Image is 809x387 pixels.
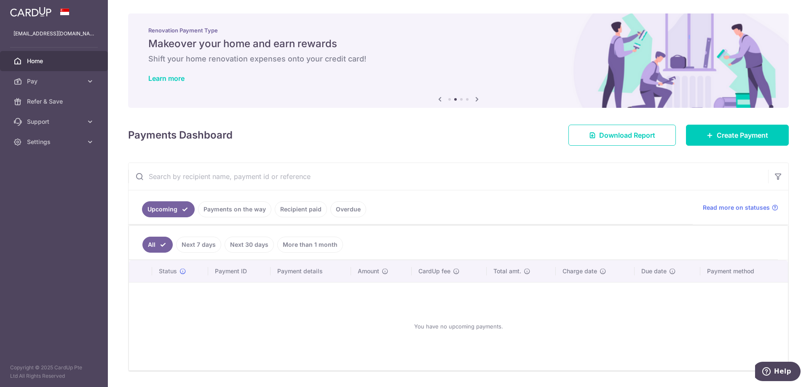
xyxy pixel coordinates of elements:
[641,267,667,275] span: Due date
[717,130,768,140] span: Create Payment
[142,201,195,217] a: Upcoming
[176,237,221,253] a: Next 7 days
[128,128,233,143] h4: Payments Dashboard
[148,74,185,83] a: Learn more
[703,203,770,212] span: Read more on statuses
[755,362,801,383] iframe: Opens a widget where you can find more information
[13,29,94,38] p: [EMAIL_ADDRESS][DOMAIN_NAME]
[10,7,51,17] img: CardUp
[568,125,676,146] a: Download Report
[225,237,274,253] a: Next 30 days
[159,267,177,275] span: Status
[27,57,83,65] span: Home
[330,201,366,217] a: Overdue
[198,201,271,217] a: Payments on the way
[599,130,655,140] span: Download Report
[129,163,768,190] input: Search by recipient name, payment id or reference
[563,267,597,275] span: Charge date
[27,117,83,126] span: Support
[139,289,778,363] div: You have no upcoming payments.
[700,260,788,282] th: Payment method
[358,267,379,275] span: Amount
[148,54,769,64] h6: Shift your home renovation expenses onto your credit card!
[27,97,83,106] span: Refer & Save
[148,27,769,34] p: Renovation Payment Type
[208,260,271,282] th: Payment ID
[27,138,83,146] span: Settings
[27,77,83,85] span: Pay
[142,237,173,253] a: All
[271,260,351,282] th: Payment details
[703,203,778,212] a: Read more on statuses
[275,201,327,217] a: Recipient paid
[493,267,521,275] span: Total amt.
[148,37,769,51] h5: Makeover your home and earn rewards
[128,13,789,108] img: Renovation banner
[418,267,450,275] span: CardUp fee
[277,237,343,253] a: More than 1 month
[686,125,789,146] a: Create Payment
